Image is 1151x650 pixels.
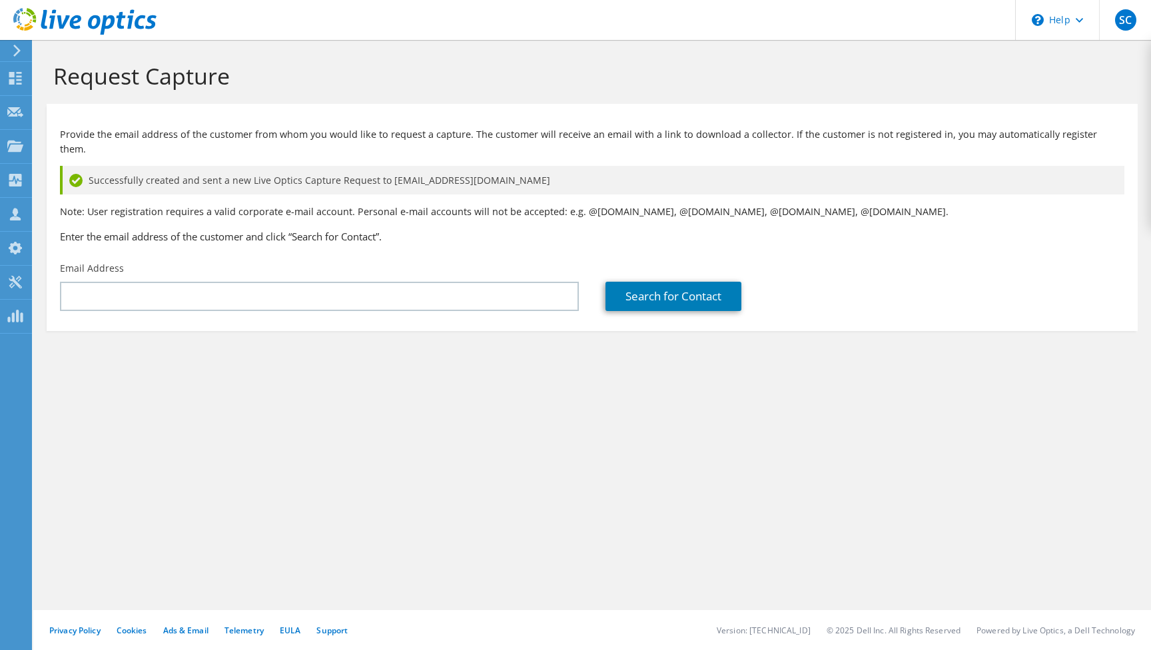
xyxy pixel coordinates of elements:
label: Email Address [60,262,124,275]
span: SC [1115,9,1136,31]
a: Ads & Email [163,625,208,636]
h3: Enter the email address of the customer and click “Search for Contact”. [60,229,1124,244]
a: EULA [280,625,300,636]
h1: Request Capture [53,62,1124,90]
a: Telemetry [224,625,264,636]
a: Cookies [117,625,147,636]
li: Version: [TECHNICAL_ID] [717,625,811,636]
p: Note: User registration requires a valid corporate e-mail account. Personal e-mail accounts will ... [60,204,1124,219]
span: Successfully created and sent a new Live Optics Capture Request to [EMAIL_ADDRESS][DOMAIN_NAME] [89,173,550,188]
a: Support [316,625,348,636]
a: Privacy Policy [49,625,101,636]
li: © 2025 Dell Inc. All Rights Reserved [827,625,960,636]
svg: \n [1032,14,1044,26]
li: Powered by Live Optics, a Dell Technology [976,625,1135,636]
p: Provide the email address of the customer from whom you would like to request a capture. The cust... [60,127,1124,157]
a: Search for Contact [605,282,741,311]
